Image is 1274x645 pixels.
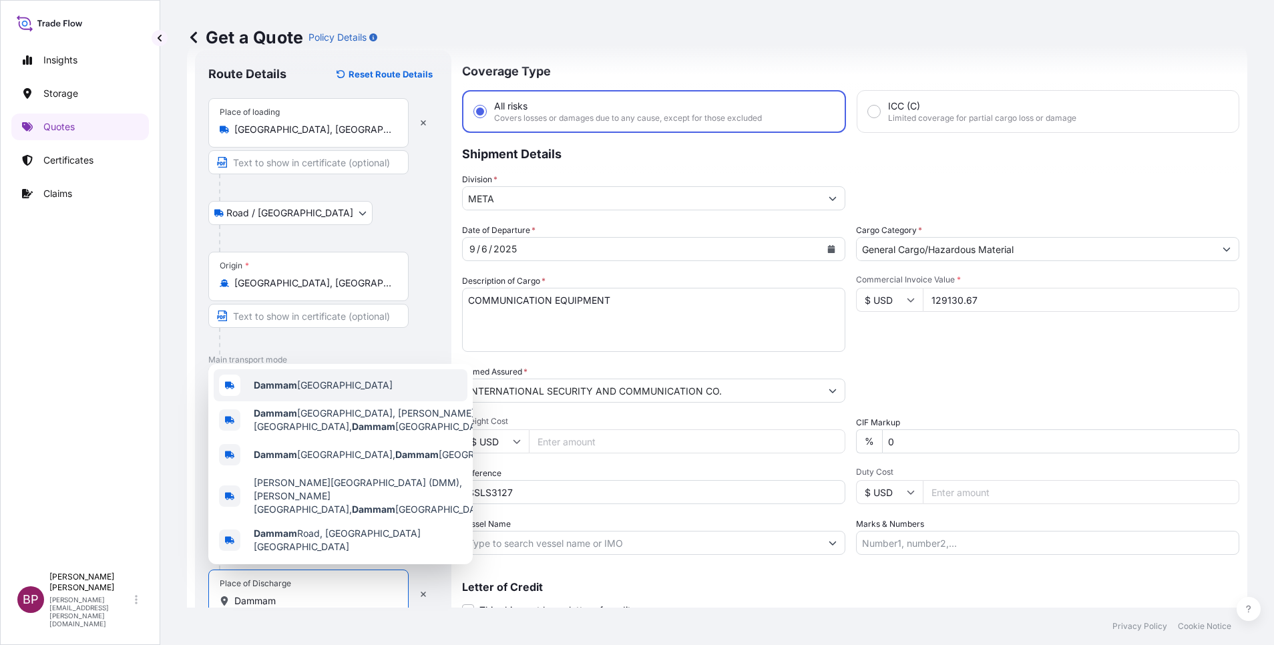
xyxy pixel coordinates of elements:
[220,578,291,589] div: Place of Discharge
[462,467,501,480] label: Reference
[352,503,395,515] b: Dammam
[49,572,132,593] p: [PERSON_NAME] [PERSON_NAME]
[492,241,518,257] div: year,
[208,355,438,365] p: Main transport mode
[462,582,1239,592] p: Letter of Credit
[187,27,303,48] p: Get a Quote
[254,407,491,433] span: [GEOGRAPHIC_DATA], [PERSON_NAME][GEOGRAPHIC_DATA], [GEOGRAPHIC_DATA]
[463,186,821,210] input: Type to search division
[208,201,373,225] button: Select transport
[821,238,842,260] button: Calendar
[1112,621,1167,632] p: Privacy Policy
[352,421,395,432] b: Dammam
[856,224,922,237] label: Cargo Category
[208,364,473,564] div: Show suggestions
[23,593,39,606] span: BP
[220,107,280,118] div: Place of loading
[882,429,1239,453] input: Enter percentage
[856,416,900,429] label: CIF Markup
[254,407,297,419] b: Dammam
[856,467,1239,477] span: Duty Cost
[468,241,477,257] div: month,
[226,206,353,220] span: Road / [GEOGRAPHIC_DATA]
[43,120,75,134] p: Quotes
[234,123,392,136] input: Place of loading
[49,596,132,628] p: [PERSON_NAME][EMAIL_ADDRESS][PERSON_NAME][DOMAIN_NAME]
[43,187,72,200] p: Claims
[494,113,762,124] span: Covers losses or damages due to any cause, except for those excluded
[254,448,534,461] span: [GEOGRAPHIC_DATA], [GEOGRAPHIC_DATA]
[234,594,392,608] input: Place of Discharge
[462,173,497,186] label: Division
[923,480,1239,504] input: Enter amount
[821,531,845,555] button: Show suggestions
[529,429,845,453] input: Enter amount
[308,31,367,44] p: Policy Details
[856,531,1239,555] input: Number1, number2,...
[254,527,462,554] span: Road, [GEOGRAPHIC_DATA] [GEOGRAPHIC_DATA]
[462,274,546,288] label: Description of Cargo
[489,241,492,257] div: /
[856,517,924,531] label: Marks & Numbers
[923,288,1239,312] input: Type amount
[43,53,77,67] p: Insights
[494,99,527,113] span: All risks
[43,154,93,167] p: Certificates
[463,531,821,555] input: Type to search vessel name or IMO
[462,133,1239,173] p: Shipment Details
[857,237,1215,261] input: Select a commodity type
[254,527,297,539] b: Dammam
[463,379,821,403] input: Full name
[1178,621,1231,632] p: Cookie Notice
[888,99,920,113] span: ICC (C)
[821,186,845,210] button: Show suggestions
[462,365,527,379] label: Named Assured
[480,241,489,257] div: day,
[821,379,845,403] button: Show suggestions
[462,416,845,427] span: Freight Cost
[479,604,631,617] span: This shipment has a letter of credit
[254,476,491,516] span: [PERSON_NAME][GEOGRAPHIC_DATA] (DMM), [PERSON_NAME][GEOGRAPHIC_DATA], [GEOGRAPHIC_DATA]
[462,480,845,504] input: Your internal reference
[254,379,297,391] b: Dammam
[477,241,480,257] div: /
[254,449,297,460] b: Dammam
[462,224,536,237] span: Date of Departure
[395,449,439,460] b: Dammam
[208,304,409,328] input: Text to appear on certificate
[208,150,409,174] input: Text to appear on certificate
[462,517,511,531] label: Vessel Name
[234,276,392,290] input: Origin
[254,379,393,392] span: [GEOGRAPHIC_DATA]
[220,260,249,271] div: Origin
[856,274,1239,285] span: Commercial Invoice Value
[1215,237,1239,261] button: Show suggestions
[888,113,1076,124] span: Limited coverage for partial cargo loss or damage
[856,429,882,453] div: %
[43,87,78,100] p: Storage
